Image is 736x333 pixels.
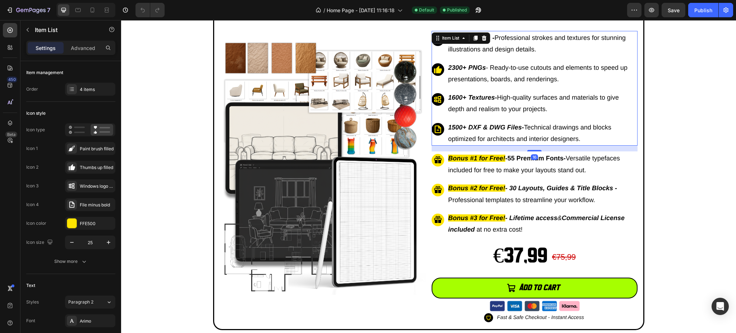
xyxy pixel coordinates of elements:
[26,69,63,76] div: Item management
[327,104,401,111] strong: 1500+ DXF & DWG Files
[327,192,515,215] p: at no extra cost!
[3,3,54,17] button: 7
[327,164,384,172] strong: Bonus #2 for Free!
[135,3,165,17] div: Undo/Redo
[36,44,56,52] p: Settings
[398,262,441,274] div: Add to cart
[26,127,45,133] div: Icon type
[327,6,395,14] span: Home Page - [DATE] 11:16:18
[384,134,386,142] strong: -
[662,3,685,17] button: Save
[26,255,115,268] button: Show more
[384,164,492,172] strong: - 30 Layouts, Guides & Title Blocks
[668,7,680,13] span: Save
[327,194,503,213] i: &
[80,164,114,171] div: Thumbs up filled
[430,229,455,245] div: €75,99
[327,194,384,201] strong: Bonus #3 for Free!
[410,134,417,140] div: 16
[712,298,729,315] div: Open Intercom Messenger
[26,145,38,152] div: Icon 1
[26,220,46,227] div: Icon color
[26,201,39,208] div: Icon 4
[121,20,736,333] iframe: Design area
[35,26,96,34] p: Item List
[310,257,516,278] button: Add to cart
[327,101,515,125] p: Technical drawings and blocks optimized for architects and interior designers.
[386,134,442,142] strong: 55 Premium Fonts
[327,132,515,156] p: Versatile typefaces included for free to make your layouts stand out.
[327,74,374,81] strong: 1600+ Textures
[26,183,38,189] div: Icon 3
[327,134,384,142] strong: Bonus #1 for Free!
[71,44,95,52] p: Advanced
[80,86,114,93] div: 4 items
[327,162,515,186] p: Professional templates to streamline your workflow.
[323,6,325,14] span: /
[65,296,115,309] button: Paragraph 2
[80,318,114,324] div: Arimo
[26,164,38,170] div: Icon 2
[54,258,88,265] div: Show more
[367,280,460,292] img: pagamemti.png
[447,7,467,13] span: Published
[26,318,35,324] div: Font
[374,74,376,81] strong: -
[26,110,46,117] div: Icon style
[384,194,436,201] strong: - Lifetime access
[419,7,434,13] span: Default
[694,6,712,14] div: Publish
[319,15,340,21] div: Item List
[47,6,50,14] p: 7
[327,42,515,65] p: - Ready-to-use cutouts and elements to speed up presentations, boards, and renderings.
[327,44,365,51] strong: 2300+ PNGs
[80,220,114,227] div: FFE500
[68,299,93,305] span: Paragraph 2
[401,104,403,111] strong: -
[688,3,718,17] button: Publish
[376,294,463,300] i: Fast & Safe Checkout - Instant Access
[26,282,35,289] div: Text
[26,86,38,92] div: Order
[80,202,114,208] div: File minus bold
[26,238,54,247] div: Icon size
[494,164,496,172] strong: -
[80,183,114,190] div: Windows logo bold
[5,132,17,137] div: Beta
[371,222,427,252] div: €37,99
[80,146,114,152] div: Paint brush filled
[442,134,445,142] strong: -
[7,77,17,82] div: 450
[26,299,39,305] div: Styles
[327,72,515,95] p: High-quality surfaces and materials to give depth and realism to your projects.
